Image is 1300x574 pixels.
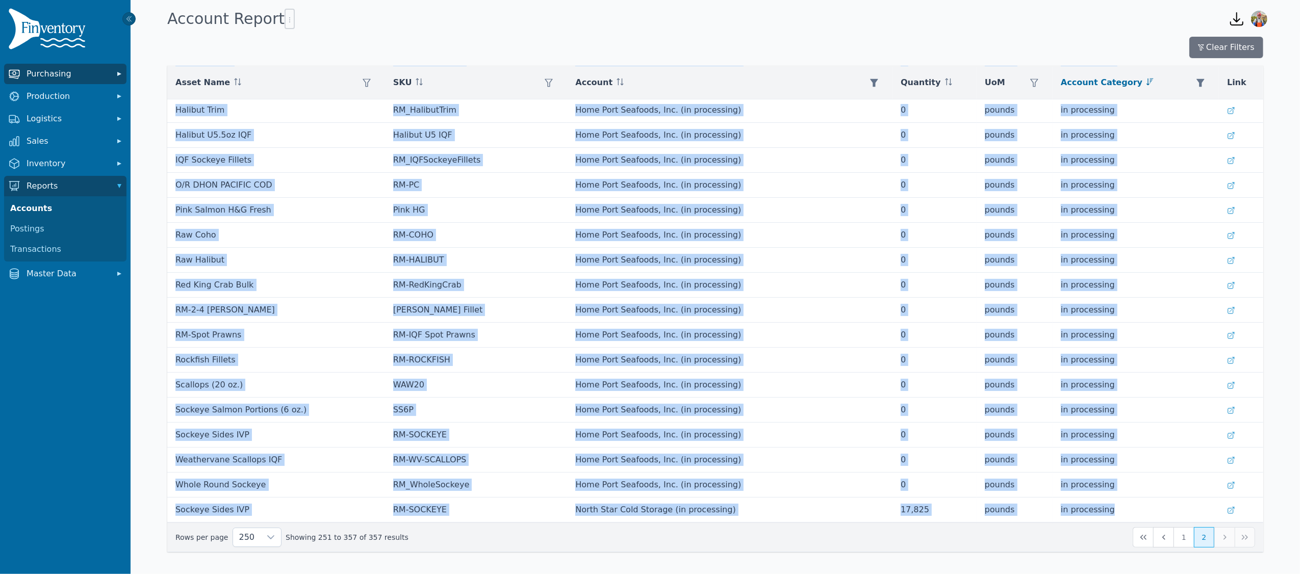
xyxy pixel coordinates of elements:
span: UoM [985,76,1005,89]
td: RM-HALIBUT [385,248,568,273]
span: Master Data [27,268,108,280]
button: Clear Filters [1189,37,1263,58]
img: Sera Wheeler [1251,11,1267,27]
td: pounds [977,98,1053,123]
td: Whole Round Sockeye [167,473,385,498]
span: Quantity [901,76,940,89]
td: RM-RedKingCrab [385,273,568,298]
td: Home Port Seafoods, Inc. (in processing) [567,423,893,448]
td: Sockeye Sides IVP [167,498,385,523]
td: RM-SOCKEYE [385,498,568,523]
td: Scallops (20 oz.) [167,373,385,398]
button: Previous Page [1153,527,1174,547]
span: Link [1227,76,1246,89]
td: 0 [893,423,977,448]
td: 0 [893,348,977,373]
td: WAW20 [385,373,568,398]
td: in processing [1053,448,1219,473]
td: in processing [1053,148,1219,173]
td: 0 [893,398,977,423]
a: Accounts [6,198,124,219]
td: RM-COHO [385,223,568,248]
td: Sockeye Sides IVP [167,423,385,448]
button: Page 1 [1174,527,1194,547]
td: Home Port Seafoods, Inc. (in processing) [567,273,893,298]
td: Home Port Seafoods, Inc. (in processing) [567,173,893,198]
td: in processing [1053,98,1219,123]
td: Raw Coho [167,223,385,248]
span: Inventory [27,158,108,170]
button: Logistics [4,109,126,129]
td: 0 [893,248,977,273]
td: pounds [977,448,1053,473]
td: Halibut U5 IQF [385,123,568,148]
td: in processing [1053,423,1219,448]
td: pounds [977,473,1053,498]
td: 0 [893,223,977,248]
td: pounds [977,298,1053,323]
td: pounds [977,498,1053,523]
td: Halibut U5.5oz IQF [167,123,385,148]
h1: Account Report [167,9,295,29]
button: Master Data [4,264,126,284]
td: IQF Sockeye Fillets [167,148,385,173]
span: SKU [393,76,412,89]
td: 0 [893,323,977,348]
td: 0 [893,298,977,323]
span: Reports [27,180,108,192]
td: Red King Crab Bulk [167,273,385,298]
button: Production [4,86,126,107]
td: Home Port Seafoods, Inc. (in processing) [567,348,893,373]
td: in processing [1053,298,1219,323]
td: in processing [1053,348,1219,373]
td: RM_IQFSockeyeFillets [385,148,568,173]
span: Rows per page [233,528,261,546]
td: Raw Halibut [167,248,385,273]
td: 0 [893,273,977,298]
td: 0 [893,373,977,398]
td: RM-WV-SCALLOPS [385,448,568,473]
button: Purchasing [4,64,126,84]
td: in processing [1053,223,1219,248]
td: pounds [977,398,1053,423]
td: in processing [1053,123,1219,148]
td: Home Port Seafoods, Inc. (in processing) [567,248,893,273]
td: RM_WholeSockeye [385,473,568,498]
td: in processing [1053,323,1219,348]
td: in processing [1053,273,1219,298]
td: pounds [977,423,1053,448]
button: Sales [4,131,126,151]
span: Logistics [27,113,108,125]
td: Sockeye Salmon Portions (6 oz.) [167,398,385,423]
span: Account Category [1061,76,1142,89]
span: Showing 251 to 357 of 357 results [286,532,409,542]
td: Weathervane Scallops IQF [167,448,385,473]
td: pounds [977,273,1053,298]
span: Sales [27,135,108,147]
td: Home Port Seafoods, Inc. (in processing) [567,123,893,148]
td: RM_HalibutTrim [385,98,568,123]
td: Home Port Seafoods, Inc. (in processing) [567,148,893,173]
td: SS6P [385,398,568,423]
td: in processing [1053,198,1219,223]
img: Finventory [8,8,90,54]
td: in processing [1053,473,1219,498]
td: Home Port Seafoods, Inc. (in processing) [567,448,893,473]
td: pounds [977,348,1053,373]
td: Home Port Seafoods, Inc. (in processing) [567,298,893,323]
td: in processing [1053,173,1219,198]
td: 0 [893,123,977,148]
td: 17,825 [893,498,977,523]
td: O/R DHON PACIFIC COD [167,173,385,198]
td: pounds [977,223,1053,248]
td: pounds [977,198,1053,223]
button: Page 2 [1194,527,1214,547]
td: pounds [977,248,1053,273]
td: RM-SOCKEYE [385,423,568,448]
td: North Star Cold Storage (in processing) [567,498,893,523]
td: 0 [893,173,977,198]
td: RM-IQF Spot Prawns [385,323,568,348]
td: pounds [977,123,1053,148]
td: RM-Spot Prawns [167,323,385,348]
td: 0 [893,98,977,123]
